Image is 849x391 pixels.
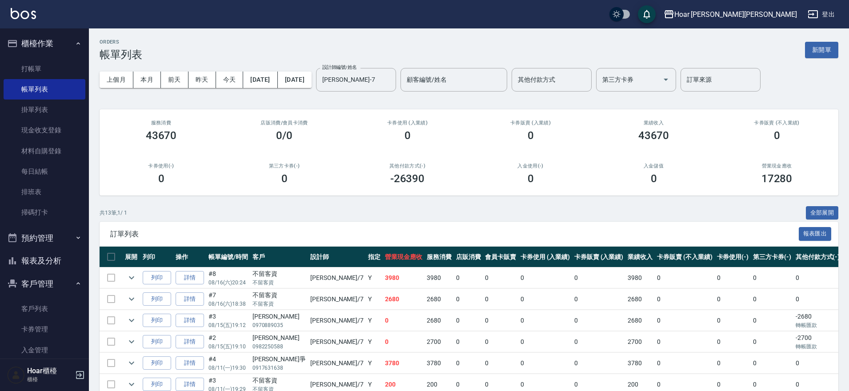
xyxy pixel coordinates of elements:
[483,289,518,310] td: 0
[4,100,85,120] a: 掛單列表
[250,247,308,267] th: 客戶
[206,310,250,331] td: #3
[308,289,366,310] td: [PERSON_NAME] /7
[100,39,142,45] h2: ORDERS
[751,331,793,352] td: 0
[603,163,705,169] h2: 入金儲值
[176,356,204,370] a: 詳情
[655,353,714,374] td: 0
[252,343,306,351] p: 0982250588
[4,202,85,223] a: 掃碼打卡
[424,289,454,310] td: 2680
[528,172,534,185] h3: 0
[252,269,306,279] div: 不留客資
[454,267,483,288] td: 0
[774,129,780,142] h3: 0
[454,353,483,374] td: 0
[518,247,572,267] th: 卡券使用 (入業績)
[252,333,306,343] div: [PERSON_NAME]
[625,331,655,352] td: 2700
[110,230,799,239] span: 訂單列表
[572,247,626,267] th: 卡券販賣 (入業績)
[110,163,212,169] h2: 卡券使用(-)
[806,206,839,220] button: 全部展開
[252,300,306,308] p: 不留客資
[383,267,424,288] td: 3980
[793,310,842,331] td: -2680
[655,267,714,288] td: 0
[208,343,248,351] p: 08/15 (五) 19:10
[7,366,25,384] img: Person
[454,310,483,331] td: 0
[143,314,171,327] button: 列印
[572,310,626,331] td: 0
[715,267,751,288] td: 0
[625,310,655,331] td: 2680
[125,335,138,348] button: expand row
[176,292,204,306] a: 詳情
[252,291,306,300] div: 不留客資
[625,247,655,267] th: 業績收入
[4,141,85,161] a: 材料自購登錄
[659,72,673,87] button: Open
[483,247,518,267] th: 會員卡販賣
[674,9,797,20] div: Hoar [PERSON_NAME][PERSON_NAME]
[804,6,838,23] button: 登出
[233,163,335,169] h2: 第三方卡券(-)
[4,227,85,250] button: 預約管理
[572,353,626,374] td: 0
[252,355,306,364] div: [PERSON_NAME]爭
[366,353,383,374] td: Y
[308,247,366,267] th: 設計師
[100,209,127,217] p: 共 13 筆, 1 / 1
[651,172,657,185] h3: 0
[366,331,383,352] td: Y
[161,72,188,88] button: 前天
[176,271,204,285] a: 詳情
[572,267,626,288] td: 0
[638,5,656,23] button: save
[143,356,171,370] button: 列印
[715,353,751,374] td: 0
[799,227,832,241] button: 報表匯出
[100,72,133,88] button: 上個月
[480,163,581,169] h2: 入金使用(-)
[480,120,581,126] h2: 卡券販賣 (入業績)
[383,331,424,352] td: 0
[133,72,161,88] button: 本月
[751,289,793,310] td: 0
[715,310,751,331] td: 0
[4,120,85,140] a: 現金收支登錄
[208,300,248,308] p: 08/16 (六) 18:38
[424,331,454,352] td: 2700
[4,319,85,339] a: 卡券管理
[308,331,366,352] td: [PERSON_NAME] /7
[483,353,518,374] td: 0
[173,247,206,267] th: 操作
[158,172,164,185] h3: 0
[805,42,838,58] button: 新開單
[4,182,85,202] a: 排班表
[176,335,204,349] a: 詳情
[252,312,306,321] div: [PERSON_NAME]
[528,129,534,142] h3: 0
[424,310,454,331] td: 2680
[751,310,793,331] td: 0
[625,267,655,288] td: 3980
[726,120,828,126] h2: 卡券販賣 (不入業績)
[4,272,85,295] button: 客戶管理
[726,163,828,169] h2: 營業現金應收
[454,247,483,267] th: 店販消費
[715,331,751,352] td: 0
[655,289,714,310] td: 0
[206,331,250,352] td: #2
[27,367,72,375] h5: Hoar櫃檯
[638,129,669,142] h3: 43670
[206,353,250,374] td: #4
[143,335,171,349] button: 列印
[655,310,714,331] td: 0
[4,249,85,272] button: 報表及分析
[252,279,306,287] p: 不留客資
[276,129,292,142] h3: 0/0
[518,289,572,310] td: 0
